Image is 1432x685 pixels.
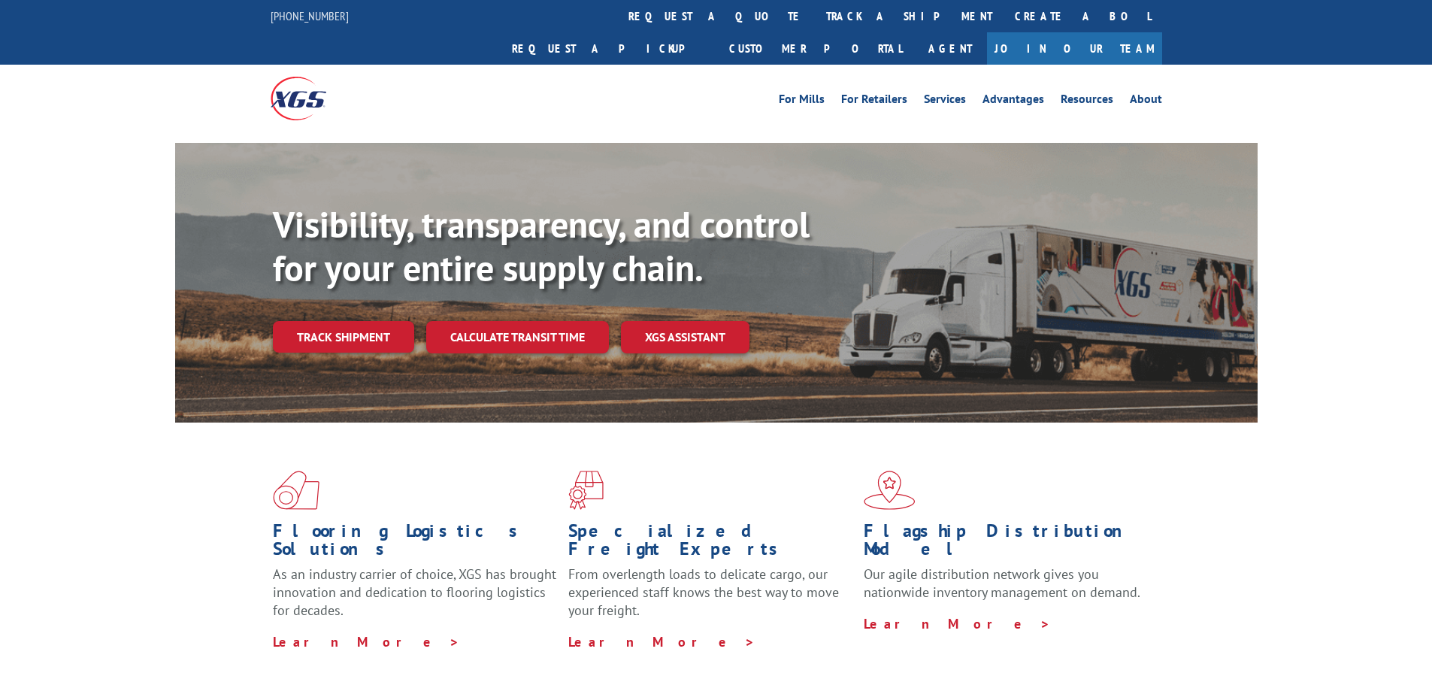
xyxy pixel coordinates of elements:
a: Request a pickup [501,32,718,65]
b: Visibility, transparency, and control for your entire supply chain. [273,201,810,291]
h1: Flooring Logistics Solutions [273,522,557,565]
span: As an industry carrier of choice, XGS has brought innovation and dedication to flooring logistics... [273,565,556,619]
a: Advantages [982,93,1044,110]
a: XGS ASSISTANT [621,321,749,353]
a: Learn More > [568,633,755,650]
span: Our agile distribution network gives you nationwide inventory management on demand. [864,565,1140,601]
h1: Specialized Freight Experts [568,522,852,565]
a: Track shipment [273,321,414,353]
a: Resources [1061,93,1113,110]
img: xgs-icon-flagship-distribution-model-red [864,471,916,510]
a: Join Our Team [987,32,1162,65]
a: Learn More > [864,615,1051,632]
a: [PHONE_NUMBER] [271,8,349,23]
a: For Retailers [841,93,907,110]
a: About [1130,93,1162,110]
img: xgs-icon-focused-on-flooring-red [568,471,604,510]
a: Calculate transit time [426,321,609,353]
a: Customer Portal [718,32,913,65]
a: Learn More > [273,633,460,650]
h1: Flagship Distribution Model [864,522,1148,565]
a: For Mills [779,93,825,110]
a: Agent [913,32,987,65]
img: xgs-icon-total-supply-chain-intelligence-red [273,471,319,510]
a: Services [924,93,966,110]
p: From overlength loads to delicate cargo, our experienced staff knows the best way to move your fr... [568,565,852,632]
